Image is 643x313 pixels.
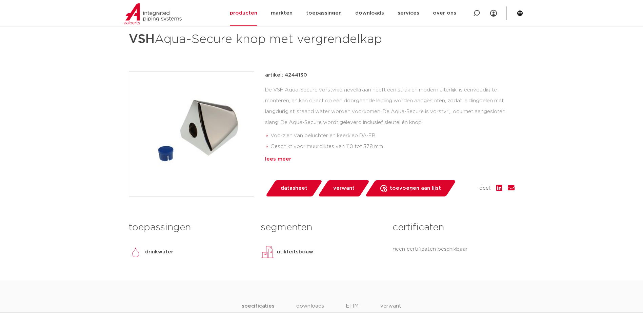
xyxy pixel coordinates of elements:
[318,180,370,196] a: verwant
[270,130,515,141] li: Voorzien van beluchter en keerklep DA-EB
[277,248,313,256] p: utiliteitsbouw
[265,180,323,196] a: datasheet
[145,248,173,256] p: drinkwater
[479,184,491,192] span: deel:
[265,71,307,79] p: artikel: 4244130
[390,183,441,194] span: toevoegen aan lijst
[129,33,155,45] strong: VSH
[261,245,274,259] img: utiliteitsbouw
[270,141,515,152] li: Geschikt voor muurdiktes van 110 tot 378 mm
[261,221,382,234] h3: segmenten
[393,245,514,253] p: geen certificaten beschikbaar
[393,221,514,234] h3: certificaten
[129,29,383,49] h1: Aqua-Secure knop met vergrendelkap
[129,221,250,234] h3: toepassingen
[129,71,254,196] img: Product Image for VSH Aqua-Secure knop met vergrendelkap
[265,85,515,152] div: De VSH Aqua-Secure vorstvrije gevelkraan heeft een strak en modern uiterlijk, is eenvoudig te mon...
[333,183,355,194] span: verwant
[281,183,307,194] span: datasheet
[265,155,515,163] div: lees meer
[129,245,142,259] img: drinkwater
